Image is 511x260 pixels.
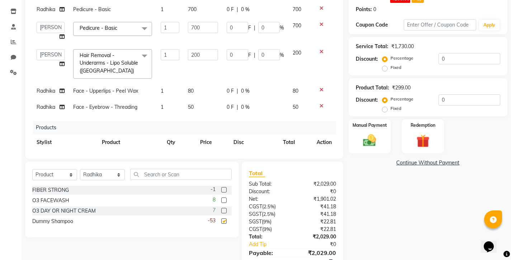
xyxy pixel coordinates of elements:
div: ( ) [243,226,292,233]
div: O3 DAY OR NIGHT CREAM [32,207,96,215]
div: Coupon Code [356,21,404,29]
span: 1 [161,88,164,94]
div: ₹2,029.00 [292,180,341,188]
span: Hair Removal - Underarms - Lipo Soluble ([GEOGRAPHIC_DATA]) [80,52,138,74]
span: -1 [210,186,216,193]
input: Search or Scan [130,169,232,180]
div: O3 FACEWASH [32,197,69,204]
span: 8 [213,196,216,204]
label: Fixed [391,105,401,112]
span: % [280,51,284,59]
span: 0 % [241,103,250,111]
span: 700 [293,22,301,29]
span: | [237,87,238,95]
div: Discount: [243,188,292,195]
th: Stylist [32,134,98,150]
span: | [237,6,238,13]
div: ( ) [243,218,292,226]
span: 2.5% [264,204,274,209]
div: ₹41.18 [292,210,341,218]
label: Percentage [391,55,413,61]
button: Apply [479,20,500,31]
span: % [280,24,284,32]
span: 0 F [227,6,234,13]
span: 9% [263,219,270,224]
a: x [117,25,120,31]
span: 7 [213,206,216,214]
th: Action [312,134,336,150]
label: Redemption [411,122,435,129]
span: Total [249,170,265,177]
div: ₹1,901.02 [292,195,341,203]
span: 0 % [241,6,250,13]
span: 700 [293,6,301,13]
span: -53 [208,217,216,224]
div: Discount: [356,96,378,104]
div: Discount: [356,55,378,63]
th: Price [196,134,230,150]
div: Total: [243,233,292,241]
span: 80 [188,88,194,94]
span: Pedicure - Basic [73,6,111,13]
label: Fixed [391,64,401,71]
div: ₹2,029.00 [292,233,341,241]
span: 0 F [227,103,234,111]
th: Product [98,134,163,150]
span: F [248,24,251,32]
div: ₹0 [301,241,341,248]
label: Percentage [391,96,413,102]
div: ₹0 [292,188,341,195]
img: _cash.svg [359,133,380,148]
span: Pedicure - Basic [80,25,117,31]
div: ₹22.81 [292,218,341,226]
img: _gift.svg [412,133,434,149]
div: Product Total: [356,84,389,92]
iframe: chat widget [481,231,504,253]
a: Continue Without Payment [350,159,506,167]
span: SGST [249,211,262,217]
th: Qty [162,134,195,150]
span: Radhika [37,104,55,110]
div: Sub Total: [243,180,292,188]
span: CGST [249,226,262,232]
span: Radhika [37,88,55,94]
span: CGST [249,203,262,210]
div: ₹41.18 [292,203,341,210]
div: Service Total: [356,43,388,50]
span: 200 [293,50,301,56]
div: ₹22.81 [292,226,341,233]
span: 80 [293,88,298,94]
span: 1 [161,6,164,13]
span: SGST [249,218,262,225]
span: Face - Upperlips - Peel Wax [73,88,138,94]
div: ₹2,029.00 [292,249,341,257]
div: ( ) [243,203,292,210]
span: | [254,24,255,32]
div: FIBER STRONG [32,186,69,194]
span: 700 [188,6,197,13]
label: Manual Payment [353,122,387,129]
div: Payable: [243,249,292,257]
div: ₹299.00 [392,84,411,92]
span: 0 F [227,87,234,95]
span: F [248,51,251,59]
a: x [134,68,137,74]
th: Disc [229,134,278,150]
span: 1 [161,104,164,110]
th: Total [279,134,312,150]
span: Radhika [37,6,55,13]
span: 50 [293,104,298,110]
span: 50 [188,104,194,110]
span: Face - Eyebrow - Threading [73,104,137,110]
span: 2.5% [263,211,274,217]
div: Products [33,121,341,134]
div: ( ) [243,210,292,218]
div: Net: [243,195,292,203]
div: Points: [356,6,372,13]
input: Enter Offer / Coupon Code [404,19,476,31]
span: | [237,103,238,111]
span: 9% [264,226,270,232]
div: 0 [373,6,376,13]
span: 0 % [241,87,250,95]
span: | [254,51,255,59]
